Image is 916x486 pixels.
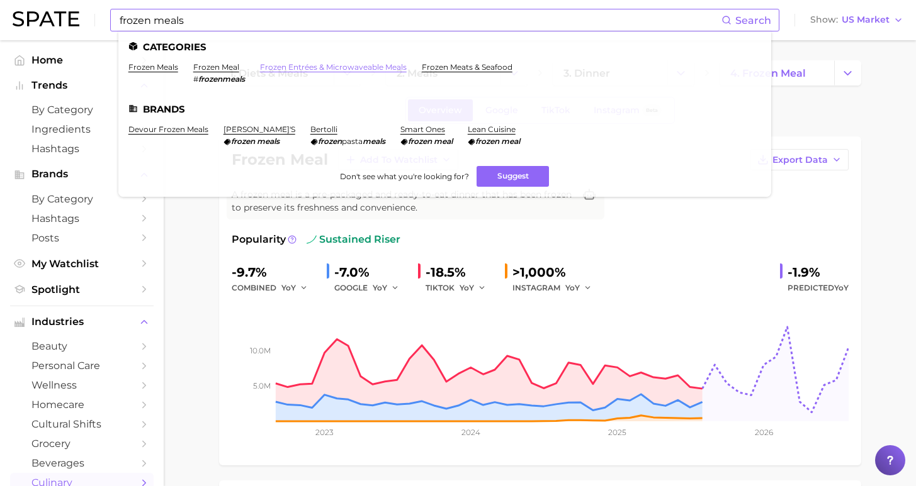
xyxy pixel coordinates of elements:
em: frozen [231,136,255,146]
em: frozen [318,136,342,146]
span: Hashtags [31,143,132,155]
span: Industries [31,316,132,328]
span: YoY [565,282,580,293]
a: My Watchlist [10,254,154,273]
em: meal [434,136,453,146]
span: cultural shifts [31,418,132,430]
input: Search here for a brand, industry, or ingredient [118,9,721,31]
span: pasta [342,136,363,146]
button: ShowUS Market [807,12,907,28]
div: GOOGLE [334,280,408,295]
span: Ingredients [31,123,132,135]
a: by Category [10,100,154,119]
a: personal care [10,356,154,375]
span: YoY [373,282,387,293]
span: My Watchlist [31,258,132,270]
a: Hashtags [10,139,154,158]
a: grocery [10,434,154,453]
a: wellness [10,375,154,395]
em: meals [257,136,280,146]
a: homecare [10,395,154,414]
tspan: 2023 [315,428,334,437]
span: Show [810,16,838,23]
span: Predicted [788,280,849,295]
span: # [193,74,198,84]
tspan: 2025 [608,428,626,437]
button: Brands [10,165,154,184]
a: frozen meats & seafood [422,62,512,72]
button: Suggest [477,166,549,187]
div: -7.0% [334,262,408,282]
span: YoY [834,283,849,292]
span: wellness [31,379,132,391]
span: sustained riser [307,232,400,247]
a: Ingredients [10,119,154,139]
a: frozen entrées & microwaveable meals [260,62,407,72]
span: Home [31,54,132,66]
span: by Category [31,193,132,205]
button: YoY [281,280,308,295]
span: Spotlight [31,284,132,295]
em: frozen [475,136,499,146]
span: by Category [31,104,132,116]
em: meals [363,136,385,146]
span: YoY [460,282,474,293]
a: 4. frozen meal [720,60,834,86]
div: -1.9% [788,262,849,282]
span: A frozen meal is a pre-packaged and ready-to-eat dinner that has been frozen to preserve its fres... [232,188,574,214]
li: Categories [128,41,761,52]
span: >1,000% [512,265,566,280]
img: SPATE [13,11,79,26]
div: combined [232,280,317,295]
span: US Market [842,16,890,23]
span: Don't see what you're looking for? [340,172,469,181]
button: YoY [373,280,400,295]
button: YoY [460,280,487,295]
span: homecare [31,399,132,411]
tspan: 2024 [461,428,480,437]
em: meal [501,136,520,146]
span: Popularity [232,232,286,247]
button: Industries [10,312,154,331]
a: Posts [10,228,154,248]
span: beauty [31,340,132,352]
a: bertolli [310,124,337,134]
div: INSTAGRAM [512,280,601,295]
button: Trends [10,76,154,95]
span: Brands [31,168,132,180]
a: devour frozen meals [128,124,208,134]
div: -18.5% [426,262,495,282]
button: Export Data [750,149,849,170]
span: Hashtags [31,213,132,224]
a: lean cuisine [468,124,516,134]
span: Search [735,14,771,26]
li: Brands [128,104,761,114]
a: smart ones [400,124,445,134]
div: -9.7% [232,262,317,282]
a: Home [10,50,154,70]
em: frozen [408,136,432,146]
a: frozen meal [193,62,239,72]
a: frozen meals [128,62,178,72]
span: grocery [31,438,132,450]
span: Posts [31,232,132,244]
a: Hashtags [10,209,154,228]
a: cultural shifts [10,414,154,434]
img: sustained riser [307,235,317,245]
a: by Category [10,189,154,209]
a: beauty [10,336,154,356]
em: frozenmeals [198,74,245,84]
div: TIKTOK [426,280,495,295]
tspan: 2026 [754,428,772,437]
span: YoY [281,282,296,293]
span: Trends [31,80,132,91]
a: [PERSON_NAME]'s [223,124,295,134]
button: Change Category [834,60,861,86]
span: personal care [31,360,132,372]
span: Export Data [772,155,828,165]
a: beverages [10,453,154,473]
a: Spotlight [10,280,154,299]
button: YoY [565,280,592,295]
span: beverages [31,457,132,469]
